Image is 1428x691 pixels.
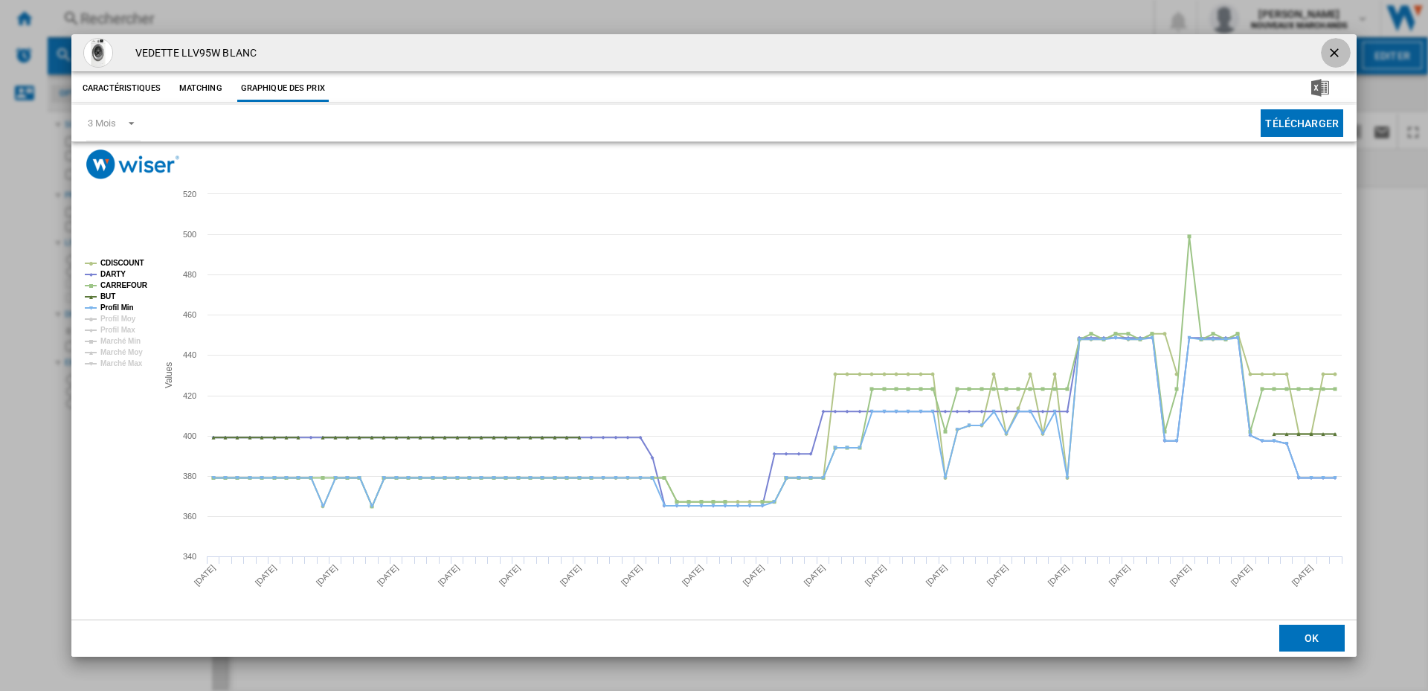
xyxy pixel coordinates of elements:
div: 3 Mois [88,118,115,129]
md-dialog: Product popup [71,34,1357,656]
h4: VEDETTE LLV95W BLANC [128,46,257,61]
tspan: [DATE] [742,563,766,588]
tspan: 520 [183,190,196,199]
button: Télécharger [1261,109,1343,137]
tspan: 460 [183,310,196,319]
tspan: [DATE] [376,563,400,588]
tspan: Profil Max [100,326,135,334]
tspan: CARREFOUR [100,281,148,289]
button: Caractéristiques [79,75,164,102]
tspan: 360 [183,512,196,521]
tspan: [DATE] [681,563,705,588]
tspan: [DATE] [498,563,522,588]
tspan: 500 [183,230,196,239]
tspan: [DATE] [437,563,461,588]
tspan: [DATE] [1290,563,1314,588]
button: getI18NText('BUTTONS.CLOSE_DIALOG') [1321,38,1351,68]
ng-md-icon: getI18NText('BUTTONS.CLOSE_DIALOG') [1327,45,1345,63]
tspan: Profil Min [100,303,134,312]
button: Graphique des prix [237,75,329,102]
tspan: [DATE] [985,563,1010,588]
tspan: [DATE] [193,563,217,588]
img: excel-24x24.png [1311,79,1329,97]
tspan: [DATE] [863,563,888,588]
tspan: [DATE] [803,563,827,588]
tspan: [DATE] [1046,563,1070,588]
tspan: [DATE] [1107,563,1131,588]
tspan: 400 [183,431,196,440]
tspan: [DATE] [620,563,644,588]
button: OK [1279,625,1345,652]
tspan: 380 [183,472,196,481]
tspan: Values [164,361,174,388]
tspan: [DATE] [924,563,949,588]
img: logo_wiser_300x94.png [86,150,179,179]
tspan: 440 [183,350,196,359]
button: Télécharger au format Excel [1287,75,1353,102]
tspan: BUT [100,292,115,300]
tspan: 420 [183,391,196,400]
tspan: 480 [183,270,196,279]
tspan: [DATE] [1168,563,1192,588]
button: Matching [168,75,234,102]
tspan: Profil Moy [100,315,136,323]
tspan: [DATE] [315,563,339,588]
tspan: Marché Min [100,337,141,345]
tspan: [DATE] [254,563,278,588]
tspan: Marché Max [100,359,143,367]
tspan: Marché Moy [100,348,143,356]
tspan: CDISCOUNT [100,259,144,267]
tspan: DARTY [100,270,126,278]
tspan: 340 [183,552,196,561]
tspan: [DATE] [1229,563,1253,588]
img: darty [83,38,113,68]
tspan: [DATE] [559,563,583,588]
